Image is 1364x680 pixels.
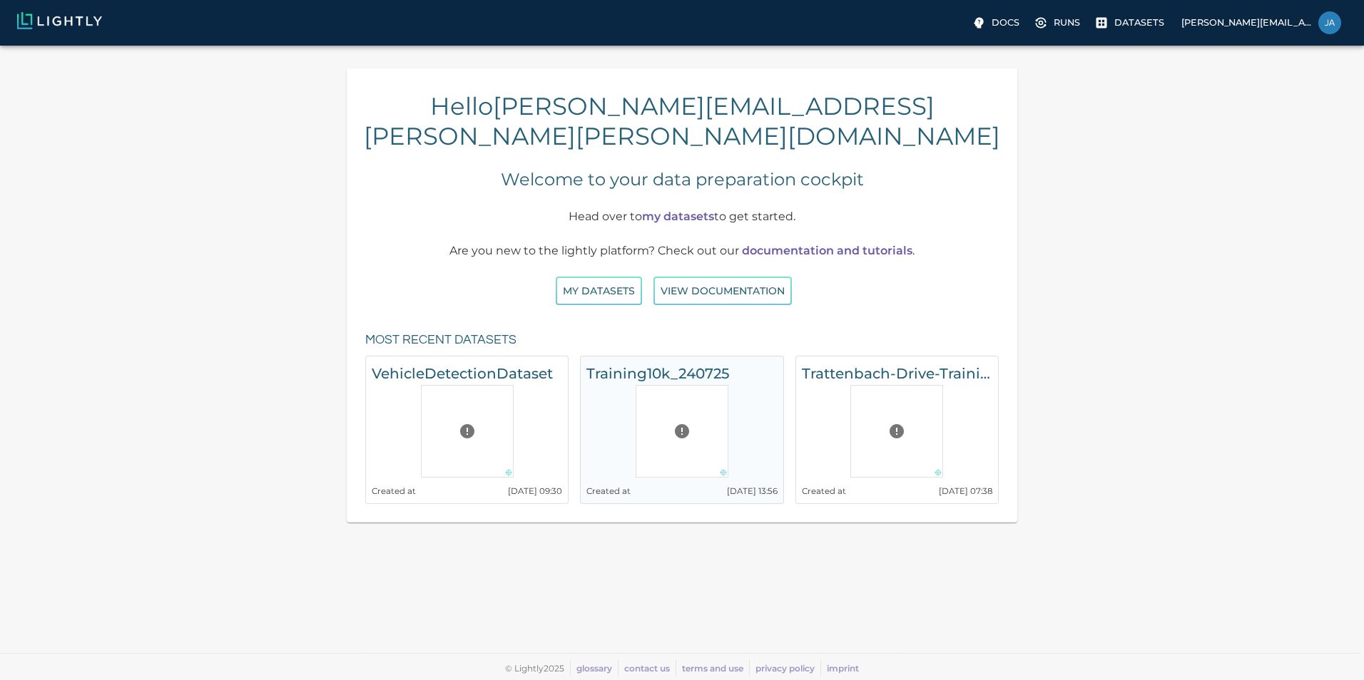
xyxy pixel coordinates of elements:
a: View documentation [653,284,792,297]
a: contact us [624,663,670,674]
p: Datasets [1114,16,1164,29]
a: documentation and tutorials [742,244,912,257]
img: Lightly [17,12,102,29]
a: my datasets [642,210,714,223]
h6: Most recent datasets [365,329,516,351]
h6: Training10k_240725 [586,362,777,385]
small: Created at [372,486,416,496]
small: Created at [586,486,631,496]
p: [PERSON_NAME][EMAIL_ADDRESS][PERSON_NAME][PERSON_NAME][DOMAIN_NAME] [1181,16,1313,29]
span: © Lightly 2025 [505,663,564,674]
a: Training10k_240725Preview cannot be loaded. Please ensure the datasource is configured correctly ... [580,356,783,504]
p: Are you new to the lightly platform? Check out our . [414,242,951,259]
small: [DATE] 07:38 [939,486,992,496]
button: View documentation [653,277,792,306]
label: Docs [969,11,1025,34]
small: [DATE] 09:30 [508,486,562,496]
p: Head over to to get started. [414,208,951,225]
h6: Trattenbach-Drive-Training [802,362,992,385]
button: Preview cannot be loaded. Please ensure the datasource is configured correctly and that the refer... [882,417,911,445]
p: Runs [1054,16,1080,29]
a: privacy policy [755,663,815,674]
a: glossary [576,663,612,674]
button: Preview cannot be loaded. Please ensure the datasource is configured correctly and that the refer... [668,417,696,445]
a: My Datasets [556,284,642,297]
h4: Hello [PERSON_NAME][EMAIL_ADDRESS][PERSON_NAME][PERSON_NAME][DOMAIN_NAME] [358,91,1006,151]
img: jakob.windisch@leitner.com [1318,11,1341,34]
small: [DATE] 13:56 [727,486,778,496]
a: imprint [827,663,859,674]
button: Preview cannot be loaded. Please ensure the datasource is configured correctly and that the refer... [453,417,482,445]
h5: Welcome to your data preparation cockpit [501,168,864,191]
a: Trattenbach-Drive-TrainingPreview cannot be loaded. Please ensure the datasource is configured co... [795,356,999,504]
a: terms and use [682,663,743,674]
button: My Datasets [556,277,642,306]
label: Runs [1031,11,1086,34]
small: Created at [802,486,846,496]
label: [PERSON_NAME][EMAIL_ADDRESS][PERSON_NAME][PERSON_NAME][DOMAIN_NAME]jakob.windisch@leitner.com [1176,7,1347,38]
a: VehicleDetectionDatasetPreview cannot be loaded. Please ensure the datasource is configured corre... [365,356,569,504]
h6: VehicleDetectionDataset [372,362,562,385]
label: Datasets [1091,11,1170,34]
p: Docs [992,16,1019,29]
